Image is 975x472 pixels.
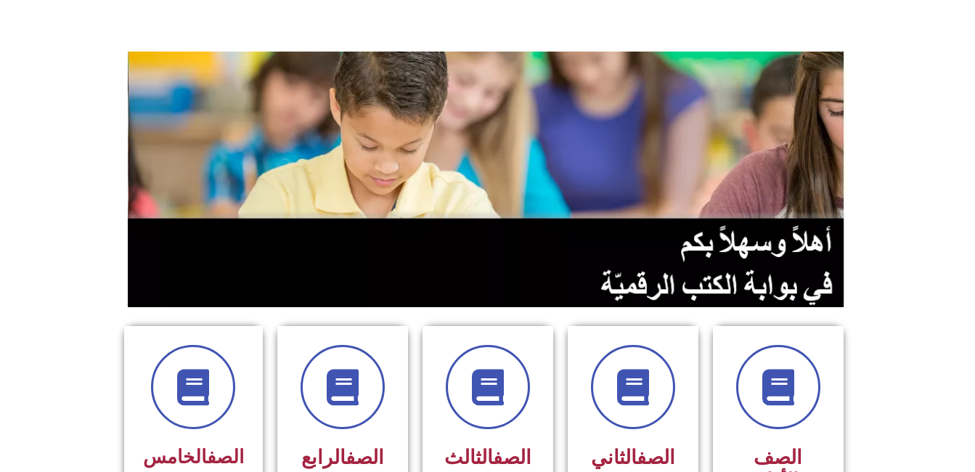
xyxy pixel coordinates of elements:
[493,446,531,469] a: الصف
[591,446,675,469] span: الثاني
[346,446,384,469] a: الصف
[207,446,244,468] a: الصف
[143,446,244,468] span: الخامس
[637,446,675,469] a: الصف
[301,446,384,469] span: الرابع
[444,446,531,469] span: الثالث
